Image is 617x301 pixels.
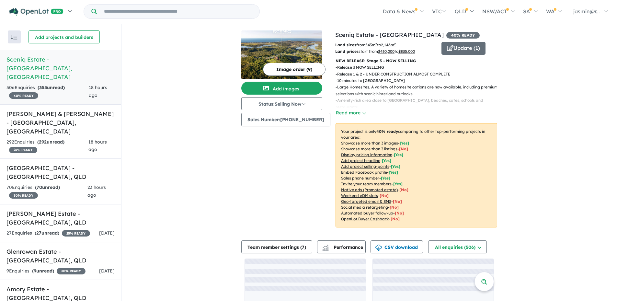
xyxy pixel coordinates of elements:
[399,146,408,151] span: [ No ]
[98,5,258,18] input: Try estate name, suburb, builder or developer
[341,158,380,163] u: Add project headline
[573,8,600,15] span: jasmin@r...
[391,216,400,221] span: [No]
[341,211,393,215] u: Automated buyer follow-up
[89,85,107,98] span: 18 hours ago
[336,109,366,117] button: Read more
[87,184,106,198] span: 23 hours ago
[378,49,394,54] u: $ 430,000
[57,268,86,274] span: 30 % READY
[341,181,392,186] u: Invite your team members
[382,158,391,163] span: [ Yes ]
[389,170,398,175] span: [ Yes ]
[336,64,502,71] p: - Release 3 NOW SELLING
[35,184,60,190] strong: ( unread)
[394,152,403,157] span: [ Yes ]
[38,85,65,90] strong: ( unread)
[323,244,363,250] span: Performance
[335,42,437,48] p: from
[6,164,115,181] h5: [GEOGRAPHIC_DATA] - [GEOGRAPHIC_DATA] , QLD
[393,199,402,204] span: [No]
[341,216,389,221] u: OpenLot Buyer Cashback
[336,84,502,97] p: - Large Homesites. A variety of homesite options are now available, including premium selections ...
[39,85,47,90] span: 355
[375,245,382,251] img: download icon
[375,42,377,46] sup: 2
[6,84,89,99] div: 506 Enquir ies
[9,192,38,199] span: 30 % READY
[32,268,54,274] strong: ( unread)
[9,8,63,16] img: Openlot PRO Logo White
[341,193,378,198] u: Weekend eDM slots
[341,205,388,210] u: Social media retargeting
[371,240,423,253] button: CSV download
[441,42,486,55] button: Update (1)
[428,240,487,253] button: All enquiries (506)
[9,147,37,153] span: 25 % READY
[29,30,100,43] button: Add projects and builders
[390,205,399,210] span: [No]
[377,42,396,47] span: to
[341,176,379,180] u: Sales phone number
[99,268,115,274] span: [DATE]
[37,184,42,190] span: 70
[99,230,115,236] span: [DATE]
[6,110,115,136] h5: [PERSON_NAME] & [PERSON_NAME] - [GEOGRAPHIC_DATA] , [GEOGRAPHIC_DATA]
[6,229,90,237] div: 27 Enquir ies
[394,49,415,54] span: to
[341,146,397,151] u: Showcase more than 3 listings
[241,97,322,110] button: Status:Selling Now
[365,42,377,47] u: 543 m
[241,240,312,253] button: Team member settings (7)
[336,77,502,84] p: - 10 minutes to [GEOGRAPHIC_DATA]
[11,35,17,40] img: sort.svg
[336,123,497,227] p: Your project is only comparing to other top-performing projects in your area: - - - - - - - - - -...
[335,42,356,47] b: Land sizes
[381,42,396,47] u: 2,146 m
[6,247,115,265] h5: Glenrowan Estate - [GEOGRAPHIC_DATA] , QLD
[34,268,36,274] span: 9
[341,164,389,169] u: Add project selling-points
[317,240,366,253] button: Performance
[341,199,391,204] u: Geo-targeted email & SMS
[394,42,396,46] sup: 2
[6,184,87,199] div: 70 Enquir ies
[341,170,387,175] u: Embed Facebook profile
[380,193,389,198] span: [No]
[322,247,329,251] img: bar-chart.svg
[39,139,47,145] span: 292
[341,152,392,157] u: Display pricing information
[399,187,408,192] span: [No]
[376,129,398,134] b: 40 % ready
[335,48,437,55] p: start from
[302,244,304,250] span: 7
[37,139,64,145] strong: ( unread)
[335,31,444,39] a: Sceniq Estate - [GEOGRAPHIC_DATA]
[241,113,330,126] button: Sales Number:[PHONE_NUMBER]
[446,32,480,39] span: 40 % READY
[336,58,497,64] p: NEW RELEASE: Stage 3 - NOW SELLING
[336,97,502,110] p: - Amenity-rich area close to [GEOGRAPHIC_DATA], beaches, cafes, schools and restaurants
[341,187,398,192] u: Native ads (Promoted estate)
[6,55,115,81] h5: Sceniq Estate - [GEOGRAPHIC_DATA] , [GEOGRAPHIC_DATA]
[6,138,88,154] div: 292 Enquir ies
[9,92,38,99] span: 40 % READY
[391,164,400,169] span: [ Yes ]
[341,141,398,145] u: Showcase more than 3 images
[263,63,326,76] button: Image order (9)
[400,141,409,145] span: [ Yes ]
[62,230,90,237] span: 25 % READY
[393,181,403,186] span: [ Yes ]
[6,209,115,227] h5: [PERSON_NAME] Estate - [GEOGRAPHIC_DATA] , QLD
[36,230,41,236] span: 27
[381,176,390,180] span: [ Yes ]
[323,245,328,248] img: line-chart.svg
[395,211,404,215] span: [No]
[6,267,86,275] div: 9 Enquir ies
[241,82,322,95] button: Add images
[88,139,107,153] span: 18 hours ago
[241,30,322,79] img: Sceniq Estate - Bilambil Heights
[335,49,359,54] b: Land prices
[398,49,415,54] u: $ 835,000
